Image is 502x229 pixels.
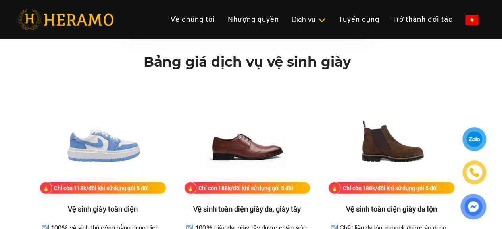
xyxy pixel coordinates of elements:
[207,103,287,182] img: Vệ sinh toàn diện giày da, giày tây
[470,168,479,177] img: phone-icon
[198,184,293,192] div: Chỉ còn 188k/đôi khi sử dụng gói 5 đôi
[342,184,437,192] div: Chỉ còn 188k/đôi khi sử dụng gói 5 đôi
[184,182,196,194] img: fire.png
[63,103,142,182] img: Vệ sinh giày toàn diện
[164,11,221,28] a: Về chúng tôi
[465,15,478,25] img: vn-flag.png
[317,16,326,24] img: subToggleIcon
[352,103,431,182] img: Vệ sinh toàn diện giày da lộn
[328,205,454,214] h3: Vệ sinh toàn diện giày da lộn
[40,182,52,194] img: fire.png
[386,11,459,28] a: Trở thành đối tác
[328,182,340,194] img: fire.png
[332,11,386,28] a: Tuyển dụng
[184,205,310,214] h3: Vệ sinh toàn diện giày da, giày tây
[144,54,351,70] h2: Bảng giá dịch vụ vệ sinh giày
[54,184,149,192] div: Chỉ còn 118k/đôi khi sử dụng gói 5 đôi
[221,11,285,28] a: Nhượng quyền
[464,162,485,183] a: phone-icon
[17,9,113,30] img: heramo-logo.png
[292,14,326,25] div: Dịch vụ
[40,205,166,214] h3: Vệ sinh giày toàn diện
